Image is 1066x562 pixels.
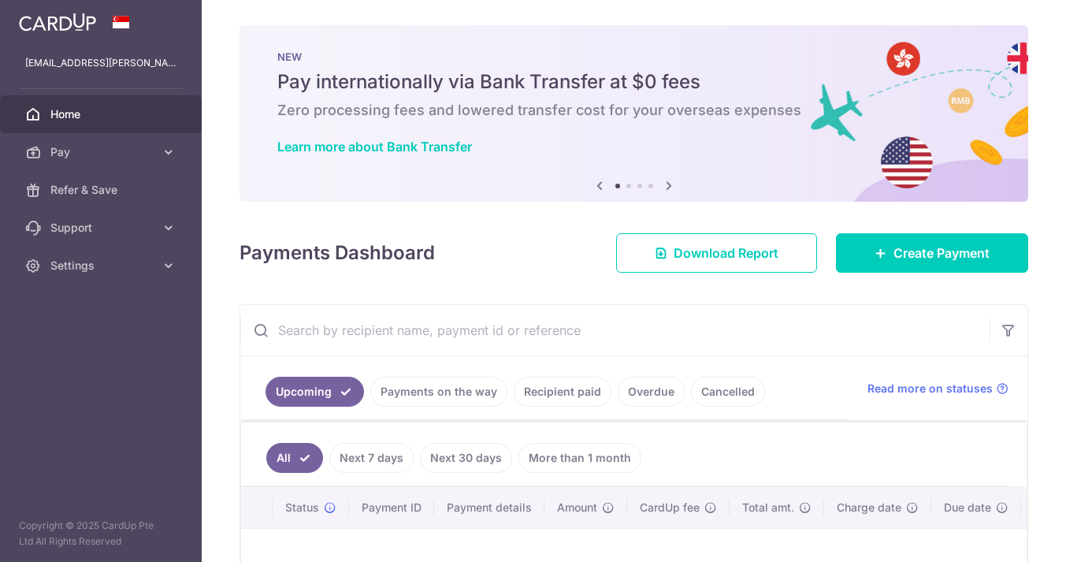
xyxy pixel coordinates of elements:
[240,305,990,355] input: Search by recipient name, payment id or reference
[514,377,611,407] a: Recipient paid
[867,381,1008,396] a: Read more on statuses
[50,106,154,122] span: Home
[266,377,364,407] a: Upcoming
[349,487,434,528] th: Payment ID
[640,500,700,515] span: CardUp fee
[836,233,1028,273] a: Create Payment
[240,239,435,267] h4: Payments Dashboard
[25,55,176,71] p: [EMAIL_ADDRESS][PERSON_NAME][DOMAIN_NAME]
[837,500,901,515] span: Charge date
[674,244,778,262] span: Download Report
[420,443,512,473] a: Next 30 days
[50,258,154,274] span: Settings
[266,443,323,473] a: All
[434,487,544,528] th: Payment details
[277,69,990,95] h5: Pay internationally via Bank Transfer at $0 fees
[370,377,507,407] a: Payments on the way
[691,377,765,407] a: Cancelled
[50,220,154,236] span: Support
[285,500,319,515] span: Status
[616,233,817,273] a: Download Report
[277,101,990,120] h6: Zero processing fees and lowered transfer cost for your overseas expenses
[518,443,641,473] a: More than 1 month
[557,500,597,515] span: Amount
[240,25,1028,202] img: Bank transfer banner
[893,244,990,262] span: Create Payment
[944,500,991,515] span: Due date
[277,139,472,154] a: Learn more about Bank Transfer
[618,377,685,407] a: Overdue
[329,443,414,473] a: Next 7 days
[50,144,154,160] span: Pay
[742,500,794,515] span: Total amt.
[50,182,154,198] span: Refer & Save
[867,381,993,396] span: Read more on statuses
[277,50,990,63] p: NEW
[19,13,96,32] img: CardUp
